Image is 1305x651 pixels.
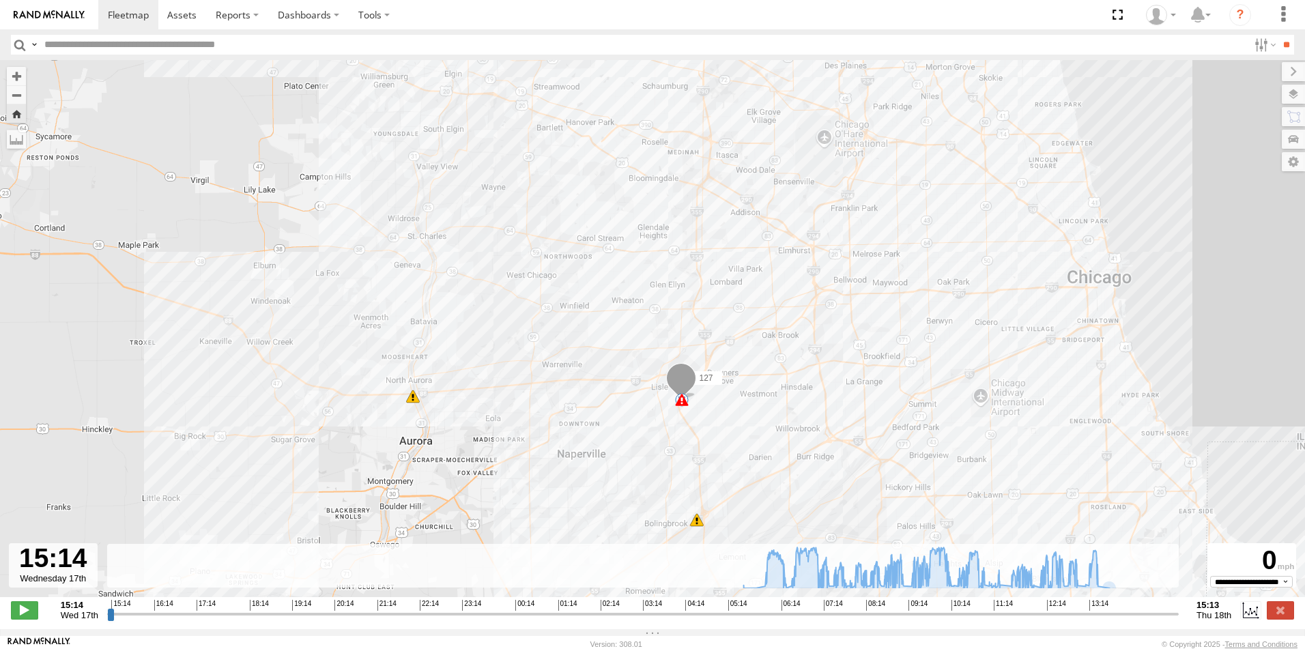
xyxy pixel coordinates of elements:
[1229,4,1251,26] i: ?
[292,600,311,611] span: 19:14
[908,600,928,611] span: 09:14
[558,600,577,611] span: 01:14
[866,600,885,611] span: 08:14
[7,104,26,123] button: Zoom Home
[728,600,747,611] span: 05:14
[250,600,269,611] span: 18:14
[1209,545,1294,576] div: 0
[781,600,801,611] span: 06:14
[61,610,98,620] span: Wed 17th Sep 2025
[515,600,534,611] span: 00:14
[601,600,620,611] span: 02:14
[1141,5,1181,25] div: Ed Pruneda
[7,130,26,149] label: Measure
[1249,35,1278,55] label: Search Filter Options
[1282,152,1305,171] label: Map Settings
[7,67,26,85] button: Zoom in
[699,373,713,383] span: 127
[1267,601,1294,619] label: Close
[154,600,173,611] span: 16:14
[1196,600,1231,610] strong: 15:13
[1047,600,1066,611] span: 12:14
[8,637,70,651] a: Visit our Website
[420,600,439,611] span: 22:14
[7,85,26,104] button: Zoom out
[951,600,971,611] span: 10:14
[1089,600,1108,611] span: 13:14
[994,600,1013,611] span: 11:14
[685,600,704,611] span: 04:14
[197,600,216,611] span: 17:14
[111,600,130,611] span: 15:14
[11,601,38,619] label: Play/Stop
[824,600,843,611] span: 07:14
[334,600,354,611] span: 20:14
[1162,640,1297,648] div: © Copyright 2025 -
[590,640,642,648] div: Version: 308.01
[29,35,40,55] label: Search Query
[61,600,98,610] strong: 15:14
[1196,610,1231,620] span: Thu 18th Sep 2025
[643,600,662,611] span: 03:14
[14,10,85,20] img: rand-logo.svg
[1225,640,1297,648] a: Terms and Conditions
[462,600,481,611] span: 23:14
[377,600,397,611] span: 21:14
